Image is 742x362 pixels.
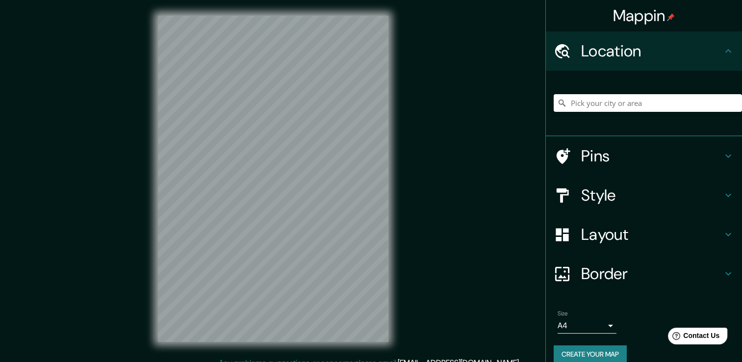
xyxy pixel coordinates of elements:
[581,264,722,284] h4: Border
[546,31,742,71] div: Location
[558,318,616,334] div: A4
[558,310,568,318] label: Size
[581,146,722,166] h4: Pins
[546,176,742,215] div: Style
[613,6,675,26] h4: Mappin
[546,254,742,293] div: Border
[581,185,722,205] h4: Style
[546,136,742,176] div: Pins
[158,16,388,342] canvas: Map
[655,324,731,351] iframe: Help widget launcher
[554,94,742,112] input: Pick your city or area
[667,13,675,21] img: pin-icon.png
[581,225,722,244] h4: Layout
[581,41,722,61] h4: Location
[546,215,742,254] div: Layout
